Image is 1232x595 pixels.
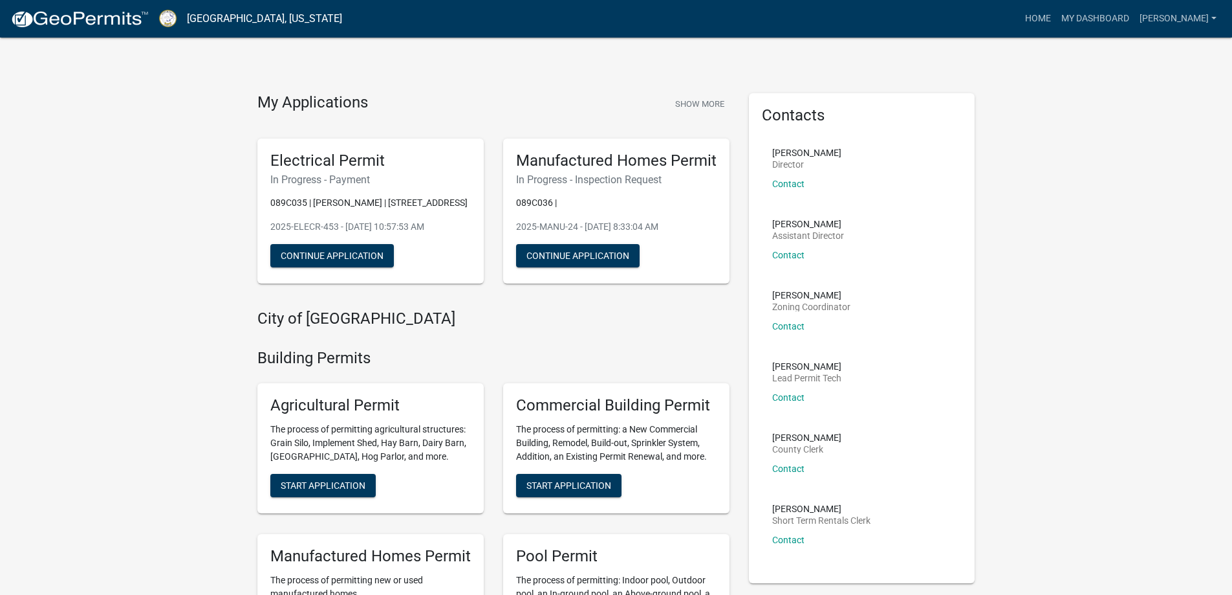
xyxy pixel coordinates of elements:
p: Assistant Director [772,231,844,240]
h4: My Applications [257,93,368,113]
a: [PERSON_NAME] [1134,6,1222,31]
h6: In Progress - Payment [270,174,471,186]
a: My Dashboard [1056,6,1134,31]
span: Start Application [526,480,611,490]
p: [PERSON_NAME] [772,219,844,229]
a: Contact [772,250,805,260]
p: 089C036 | [516,196,717,210]
h4: City of [GEOGRAPHIC_DATA] [257,309,729,328]
p: 2025-ELECR-453 - [DATE] 10:57:53 AM [270,220,471,234]
h5: Manufactured Homes Permit [270,547,471,566]
p: Short Term Rentals Clerk [772,516,870,525]
h5: Commercial Building Permit [516,396,717,415]
h6: In Progress - Inspection Request [516,174,717,186]
img: Putnam County, Georgia [159,10,177,27]
button: Continue Application [516,244,640,267]
h5: Manufactured Homes Permit [516,152,717,170]
h4: Building Permits [257,349,729,368]
p: County Clerk [772,445,841,454]
p: Zoning Coordinator [772,302,850,311]
button: Start Application [270,474,376,497]
button: Continue Application [270,244,394,267]
p: [PERSON_NAME] [772,291,850,300]
h5: Contacts [762,106,962,125]
p: 2025-MANU-24 - [DATE] 8:33:04 AM [516,220,717,234]
span: Start Application [281,480,365,490]
p: The process of permitting: a New Commercial Building, Remodel, Build-out, Sprinkler System, Addit... [516,423,717,464]
p: Lead Permit Tech [772,374,841,383]
a: [GEOGRAPHIC_DATA], [US_STATE] [187,8,342,30]
p: [PERSON_NAME] [772,504,870,513]
a: Contact [772,535,805,545]
p: 089C035 | [PERSON_NAME] | [STREET_ADDRESS] [270,196,471,210]
h5: Pool Permit [516,547,717,566]
button: Show More [670,93,729,115]
p: [PERSON_NAME] [772,148,841,157]
p: [PERSON_NAME] [772,362,841,371]
a: Contact [772,321,805,331]
button: Start Application [516,474,621,497]
h5: Agricultural Permit [270,396,471,415]
a: Home [1020,6,1056,31]
p: The process of permitting agricultural structures: Grain Silo, Implement Shed, Hay Barn, Dairy Ba... [270,423,471,464]
p: [PERSON_NAME] [772,433,841,442]
h5: Electrical Permit [270,152,471,170]
p: Director [772,160,841,169]
a: Contact [772,464,805,474]
a: Contact [772,392,805,403]
a: Contact [772,179,805,189]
